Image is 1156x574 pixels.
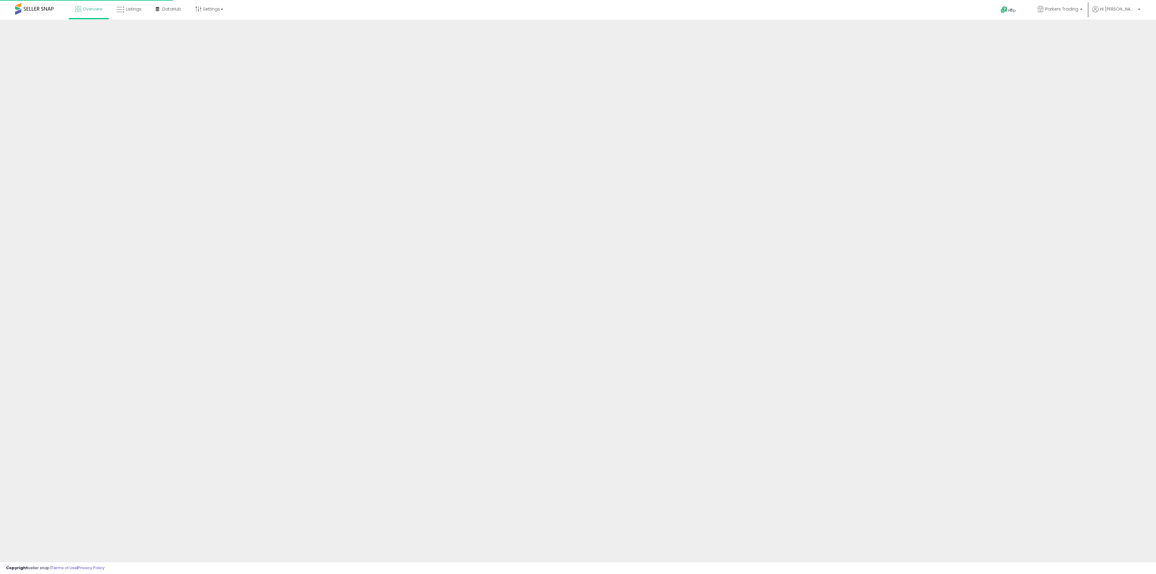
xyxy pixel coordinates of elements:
span: Parkers Trading [1045,6,1078,12]
i: Get Help [1000,6,1008,14]
span: Overview [83,6,102,12]
span: Listings [126,6,141,12]
a: Hi [PERSON_NAME] [1092,6,1140,20]
span: Hi [PERSON_NAME] [1100,6,1136,12]
span: DataHub [162,6,181,12]
a: Help [996,2,1028,20]
span: Help [1008,8,1016,13]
